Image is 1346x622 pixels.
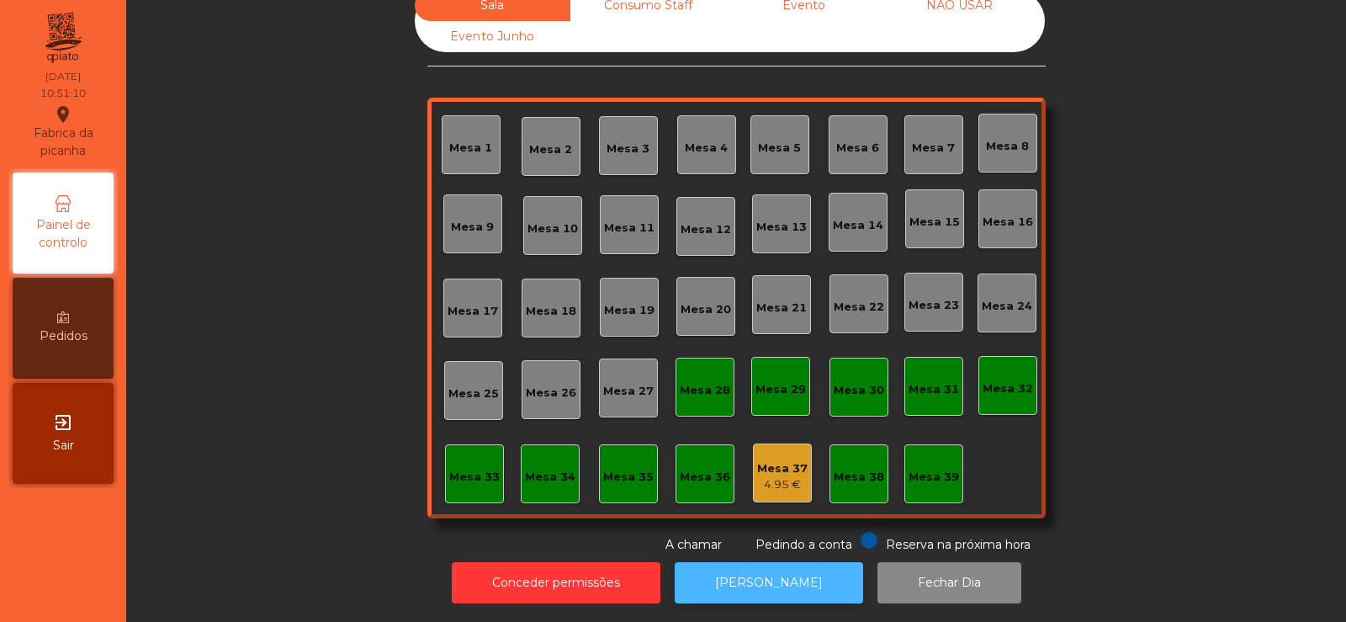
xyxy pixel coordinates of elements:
div: Mesa 21 [756,300,807,316]
div: Mesa 14 [833,217,883,234]
div: Mesa 13 [756,219,807,236]
button: Conceder permissões [452,562,660,603]
div: Mesa 19 [604,302,654,319]
div: [DATE] [45,69,81,84]
span: Sair [53,437,74,455]
div: Mesa 12 [681,221,731,238]
div: Mesa 17 [448,303,498,320]
div: Mesa 29 [755,381,806,398]
div: Mesa 8 [986,138,1029,155]
span: Painel de controlo [17,216,109,252]
div: Mesa 33 [449,469,500,486]
div: 10:51:10 [40,86,86,101]
div: Mesa 27 [603,383,654,400]
div: Mesa 3 [607,141,649,157]
button: Fechar Dia [877,562,1021,603]
div: Mesa 36 [680,469,730,486]
div: Mesa 5 [758,140,801,157]
div: Mesa 25 [448,385,499,402]
span: A chamar [665,537,722,552]
img: qpiato [42,8,83,67]
i: location_on [53,104,73,125]
div: Mesa 23 [909,297,959,314]
div: Mesa 38 [834,469,884,486]
div: Mesa 39 [909,469,959,486]
div: Mesa 16 [983,214,1033,231]
div: Mesa 34 [525,469,575,486]
div: Mesa 32 [983,380,1033,397]
div: Mesa 20 [681,301,731,318]
div: Mesa 7 [912,140,955,157]
div: Mesa 6 [836,140,879,157]
div: Mesa 22 [834,299,884,316]
div: Mesa 4 [685,140,728,157]
span: Pedindo a conta [755,537,852,552]
div: Mesa 11 [604,220,654,237]
div: Evento Junho [415,21,570,52]
div: Mesa 26 [526,385,576,401]
div: Mesa 30 [834,382,884,399]
div: Mesa 15 [909,214,960,231]
div: Mesa 24 [982,298,1032,315]
span: Pedidos [40,327,87,345]
span: Reserva na próxima hora [886,537,1031,552]
div: Mesa 9 [451,219,494,236]
div: Mesa 37 [757,460,808,477]
div: Mesa 1 [449,140,492,157]
button: [PERSON_NAME] [675,562,863,603]
i: exit_to_app [53,412,73,433]
div: Mesa 31 [909,381,959,398]
div: Mesa 35 [603,469,654,486]
div: Mesa 10 [527,221,578,237]
div: Fabrica da picanha [13,104,113,160]
div: Mesa 2 [529,141,572,158]
div: Mesa 18 [526,303,576,320]
div: 4.95 € [757,476,808,493]
div: Mesa 28 [680,382,730,399]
